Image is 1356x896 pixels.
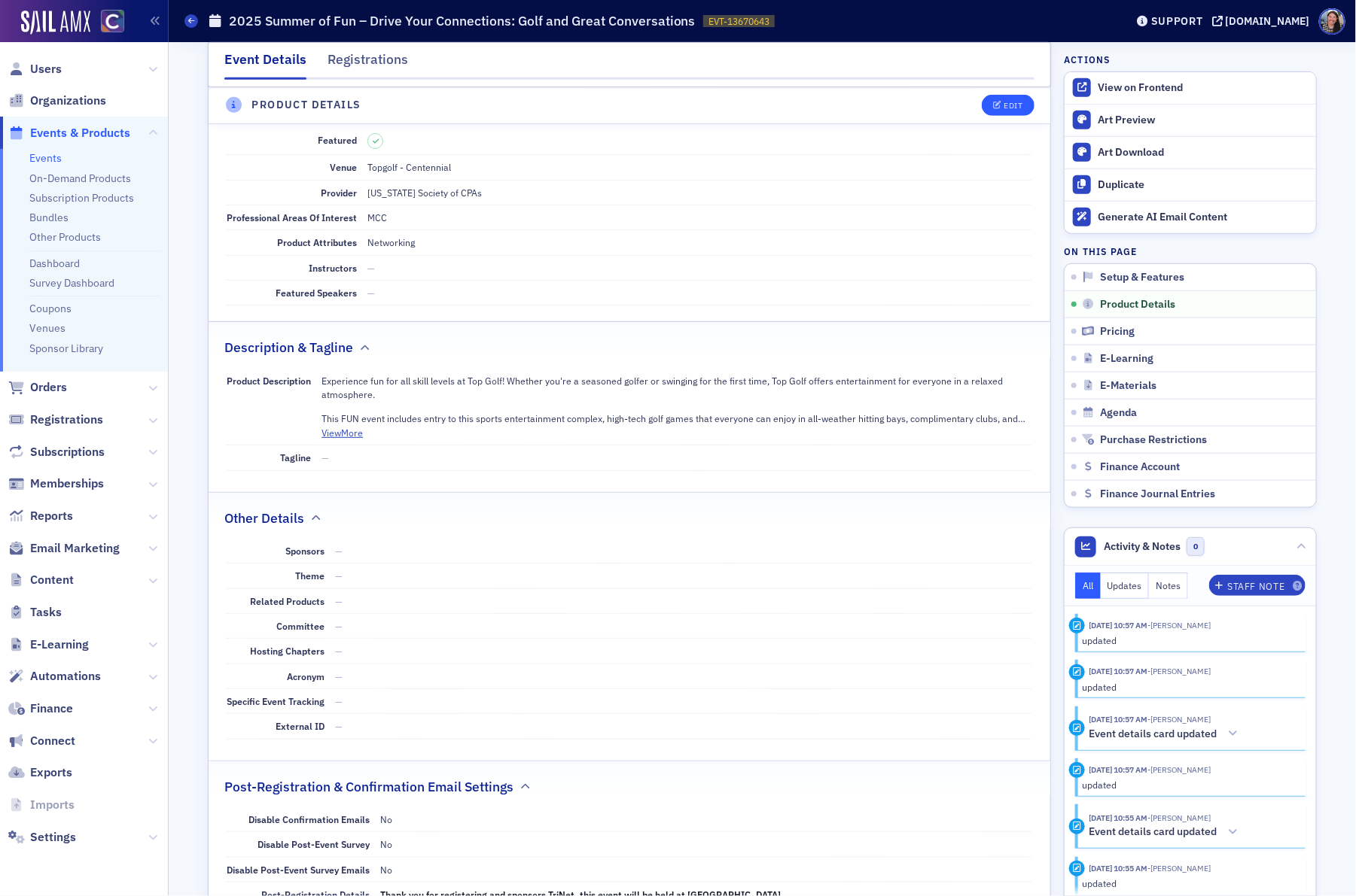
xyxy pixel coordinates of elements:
[30,379,67,396] span: Orders
[1083,778,1296,791] div: updated
[1101,298,1176,311] span: Product Details
[8,61,62,77] a: Users
[227,695,325,707] span: Specific Event Tracking
[1098,178,1309,192] div: Duplicate
[1101,325,1135,339] span: Pricing
[224,509,304,528] h2: Other Details
[1151,14,1203,28] div: Support
[224,50,306,80] div: Event Details
[21,11,90,35] img: SailAMX
[224,777,513,797] h2: Post-Registration & Confirmation Email Settings
[30,668,101,685] span: Automations
[1065,136,1316,169] a: Art Download
[1089,727,1217,741] h5: Event details card updated
[29,302,72,315] a: Coupons
[295,569,325,582] span: Theme
[1089,764,1148,775] time: 8/12/2025 10:57 AM
[1105,539,1181,554] span: Activity & Notes
[8,444,105,460] a: Subscriptions
[30,700,73,717] span: Finance
[1089,863,1148,873] time: 8/12/2025 10:55 AM
[8,540,120,557] a: Email Marketing
[1069,819,1085,834] div: Activity
[1083,876,1296,890] div: updated
[29,230,101,244] a: Other Products
[1075,573,1101,599] button: All
[30,475,104,492] span: Memberships
[29,172,131,185] a: On-Demand Products
[1101,406,1138,420] span: Agenda
[8,475,104,492] a: Memberships
[8,125,130,141] a: Events & Products
[1089,666,1148,676] time: 8/12/2025 10:57 AM
[1065,105,1316,136] a: Art Preview
[8,668,101,685] a: Automations
[30,61,62,77] span: Users
[1065,72,1316,104] a: View on Frontend
[276,287,357,299] span: Featured Speakers
[335,545,343,557] span: —
[1004,102,1023,110] div: Edit
[30,733,75,749] span: Connect
[330,161,357,173] span: Venue
[1319,8,1345,35] span: Profile
[29,257,80,270] a: Dashboard
[380,807,1031,831] dd: No
[1098,81,1309,95] div: View on Frontend
[8,604,62,621] a: Tasks
[30,572,74,588] span: Content
[1089,714,1148,724] time: 8/12/2025 10:57 AM
[367,211,387,224] div: MCC
[29,276,114,290] a: Survey Dashboard
[1187,537,1205,556] span: 0
[1101,433,1208,447] span: Purchase Restrictions
[1101,460,1181,474] span: Finance Account
[8,700,73,717] a: Finance
[1083,633,1296,647] div: updated
[30,764,72,781] span: Exports
[1089,726,1244,742] button: Event details card updated
[8,93,106,109] a: Organizations
[8,412,103,428] a: Registrations
[277,236,357,248] span: Product Attributes
[227,375,311,387] span: Product Description
[1212,16,1315,26] button: [DOMAIN_NAME]
[101,10,124,33] img: SailAMX
[321,426,363,439] button: ViewMore
[8,797,75,813] a: Imports
[380,832,1031,856] dd: No
[227,864,370,876] span: Disable Post-Event Survey Emails
[1089,825,1244,840] button: Event details card updated
[309,262,357,274] span: Instructors
[285,545,325,557] span: Sponsors
[335,569,343,582] span: —
[335,595,343,607] span: —
[90,10,124,35] a: View Homepage
[1069,762,1085,778] div: Update
[29,321,66,335] a: Venues
[287,670,325,682] span: Acronym
[30,540,120,557] span: Email Marketing
[1148,863,1211,873] span: Stacy Svendsen
[1101,573,1150,599] button: Updates
[1149,573,1188,599] button: Notes
[321,412,1031,425] p: This FUN event includes entry to this sports entertainment complex, high-tech golf games that eve...
[30,604,62,621] span: Tasks
[1098,114,1309,127] div: Art Preview
[29,191,134,205] a: Subscription Products
[8,508,73,524] a: Reports
[335,695,343,707] span: —
[257,838,370,850] span: Disable Post-Event Survey
[335,645,343,657] span: —
[30,444,105,460] span: Subscriptions
[982,95,1034,116] button: Edit
[1148,764,1211,775] span: Stacy Svendsen
[1148,714,1211,724] span: Stacy Svendsen
[280,451,311,463] span: Tagline
[8,379,67,396] a: Orders
[1098,146,1309,159] div: Art Download
[30,829,76,846] span: Settings
[335,720,343,732] span: —
[227,211,357,223] span: Professional Areas Of Interest
[1089,620,1148,630] time: 8/12/2025 10:57 AM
